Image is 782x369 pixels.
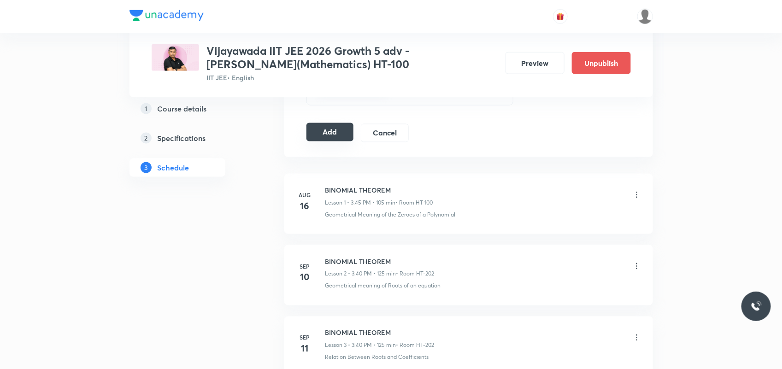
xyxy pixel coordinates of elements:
[296,191,314,199] h6: Aug
[141,162,152,173] p: 3
[296,270,314,284] h4: 10
[129,129,255,147] a: 2Specifications
[206,73,498,82] p: IIT JEE • English
[325,282,441,290] p: Geometrical meaning of Roots of an equation
[325,341,396,350] p: Lesson 3 • 3:40 PM • 125 min
[325,353,429,362] p: Relation Between Roots and Coefficients
[141,103,152,114] p: 1
[637,9,653,24] img: S Naga kusuma Alekhya
[553,9,568,24] button: avatar
[361,124,408,142] button: Cancel
[506,52,564,74] button: Preview
[396,341,435,350] p: • Room HT-202
[396,270,435,278] p: • Room HT-202
[556,12,564,21] img: avatar
[325,257,435,266] h6: BINOMIAL THEOREM
[157,162,189,173] h5: Schedule
[296,334,314,342] h6: Sep
[572,52,631,74] button: Unpublish
[129,10,204,21] img: Company Logo
[325,211,456,219] p: Geometrical Meaning of the Zeroes of a Polynomial
[157,132,206,143] h5: Specifications
[129,10,204,23] a: Company Logo
[325,328,435,338] h6: BINOMIAL THEOREM
[296,199,314,213] h4: 16
[325,185,433,195] h6: BINOMIAL THEOREM
[751,301,762,312] img: ttu
[206,44,498,71] h3: Vijayawada IIT JEE 2026 Growth 5 adv -[PERSON_NAME](Mathematics) HT-100
[152,44,199,71] img: BCF94D70-199A-450A-9340-D65835995490_plus.png
[157,103,206,114] h5: Course details
[325,199,396,207] p: Lesson 1 • 3:45 PM • 105 min
[396,199,433,207] p: • Room HT-100
[296,342,314,356] h4: 11
[296,262,314,270] h6: Sep
[129,99,255,117] a: 1Course details
[325,270,396,278] p: Lesson 2 • 3:40 PM • 125 min
[306,123,354,141] button: Add
[141,132,152,143] p: 2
